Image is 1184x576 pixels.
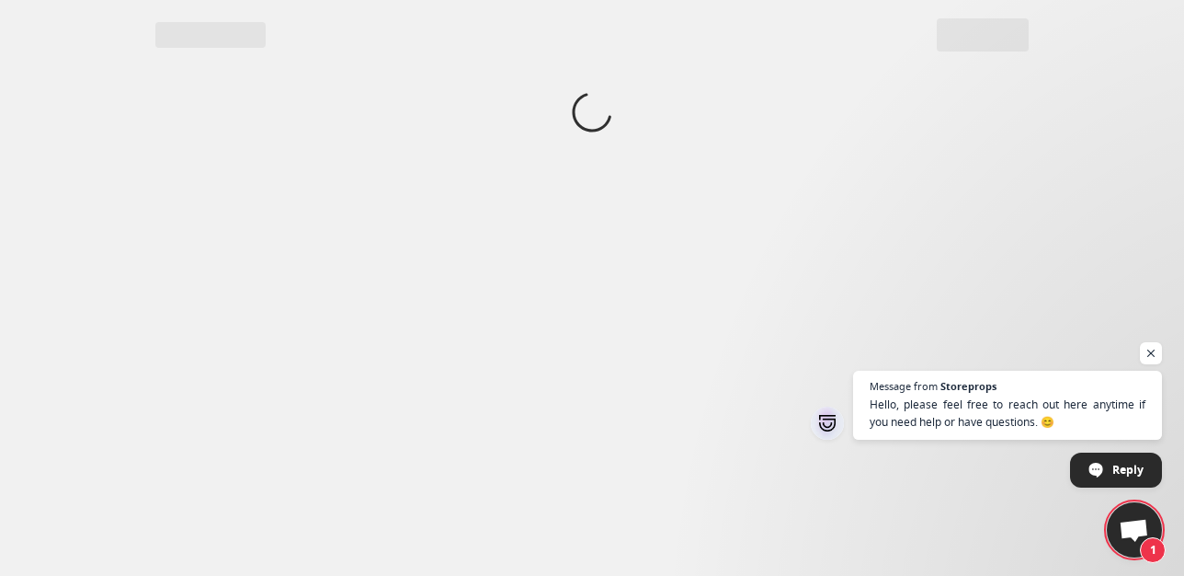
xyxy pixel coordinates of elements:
[870,381,938,391] span: Message from
[940,381,996,391] span: Storeprops
[1140,537,1166,563] span: 1
[870,396,1145,431] span: Hello, please feel free to reach out here anytime if you need help or have questions. 😊
[1107,502,1162,558] a: Open chat
[1112,454,1144,486] span: Reply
